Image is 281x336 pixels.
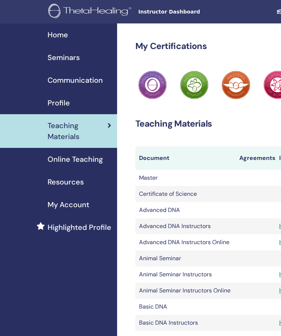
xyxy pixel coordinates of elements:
[236,146,276,170] th: Agreements
[135,234,236,250] td: Advanced DNA Instructors Online
[48,199,89,210] span: My Account
[48,29,68,40] span: Home
[135,250,236,266] td: Animal Seminar
[135,186,236,202] td: Certificate of Science
[135,283,236,299] td: Animal Seminar Instructors Online
[135,299,236,315] td: Basic DNA
[135,202,236,218] td: Advanced DNA
[48,4,134,20] img: logo.png
[135,170,236,186] td: Master
[48,120,108,142] span: Teaching Materials
[135,315,236,331] td: Basic DNA Instructors
[138,71,167,99] img: Practitioner
[138,8,248,16] span: Instructor Dashboard
[48,52,80,63] span: Seminars
[135,218,236,234] td: Advanced DNA Instructors
[135,146,236,170] th: Document
[180,71,209,99] img: Practitioner
[48,176,84,187] span: Resources
[48,97,70,108] span: Profile
[222,71,250,99] img: Practitioner
[48,154,103,165] span: Online Teaching
[48,222,111,233] span: Highlighted Profile
[135,266,236,283] td: Animal Seminar Instructors
[48,75,103,86] span: Communication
